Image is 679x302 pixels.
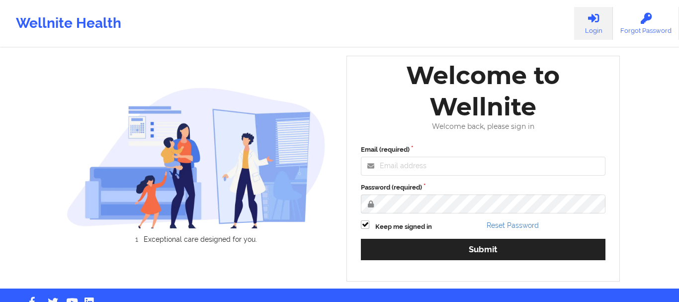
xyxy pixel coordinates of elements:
a: Forgot Password [613,7,679,40]
div: Welcome back, please sign in [354,122,612,131]
label: Password (required) [361,183,605,193]
div: Welcome to Wellnite [354,60,612,122]
a: Reset Password [487,221,539,229]
a: Login [574,7,613,40]
li: Exceptional care designed for you. [75,235,326,243]
img: wellnite-auth-hero_200.c722682e.png [67,87,326,228]
input: Email address [361,157,605,176]
label: Email (required) [361,145,605,155]
button: Submit [361,239,605,260]
label: Keep me signed in [375,222,432,232]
